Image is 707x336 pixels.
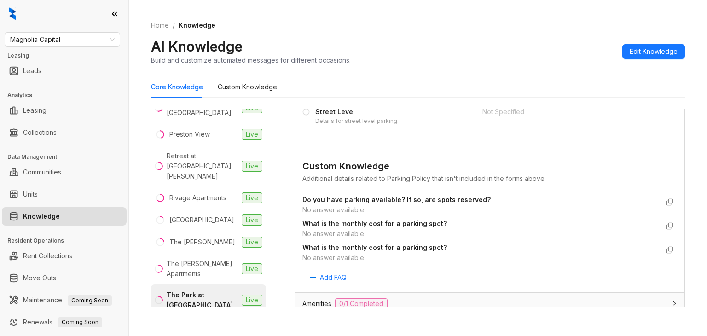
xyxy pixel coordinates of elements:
div: [GEOGRAPHIC_DATA] [169,215,234,225]
a: Communities [23,163,61,181]
div: Custom Knowledge [218,82,277,92]
span: Live [242,161,262,172]
a: Home [149,20,171,30]
button: Add FAQ [302,270,354,285]
div: Details for street level parking. [315,117,399,126]
li: Communities [2,163,127,181]
span: Magnolia Capital [10,33,115,46]
div: Rivage Apartments [169,193,226,203]
a: RenewalsComing Soon [23,313,102,331]
a: Units [23,185,38,203]
h3: Resident Operations [7,237,128,245]
a: Leasing [23,101,46,120]
span: Edit Knowledge [630,46,678,57]
div: The [PERSON_NAME] Apartments [167,259,238,279]
span: 0/1 Completed [335,298,388,309]
a: Move Outs [23,269,56,287]
li: Leads [2,62,127,80]
li: Renewals [2,313,127,331]
h2: AI Knowledge [151,38,243,55]
span: Live [242,214,262,226]
strong: What is the monthly cost for a parking spot? [302,220,447,227]
div: Street Level [315,107,399,117]
div: Not Specified [482,107,651,117]
li: Rent Collections [2,247,127,265]
li: / [173,20,175,30]
li: Move Outs [2,269,127,287]
li: Units [2,185,127,203]
div: No answer available [302,253,659,263]
img: logo [9,7,16,20]
button: Edit Knowledge [622,44,685,59]
div: The [PERSON_NAME] [169,237,235,247]
div: Amenities0/1 Completed [295,293,684,315]
strong: Do you have parking available? If so, are spots reserved? [302,196,491,203]
li: Knowledge [2,207,127,226]
h3: Analytics [7,91,128,99]
div: Preston View [169,129,210,139]
span: Knowledge [179,21,215,29]
div: Additional details related to Parking Policy that isn't included in the forms above. [302,174,677,184]
li: Leasing [2,101,127,120]
span: Live [242,129,262,140]
div: Build and customize automated messages for different occasions. [151,55,351,65]
div: Custom Knowledge [302,159,677,174]
a: Knowledge [23,207,60,226]
span: collapsed [672,301,677,306]
span: Live [242,237,262,248]
span: Coming Soon [58,317,102,327]
h3: Data Management [7,153,128,161]
li: Maintenance [2,291,127,309]
span: Live [242,192,262,203]
h3: Leasing [7,52,128,60]
span: Live [242,295,262,306]
div: Core Knowledge [151,82,203,92]
strong: What is the monthly cost for a parking spot? [302,243,447,251]
div: Retreat at [GEOGRAPHIC_DATA][PERSON_NAME] [167,151,238,181]
span: Coming Soon [68,295,112,306]
li: Collections [2,123,127,142]
span: Amenities [302,299,331,309]
span: Add FAQ [320,272,347,283]
a: Collections [23,123,57,142]
a: Leads [23,62,41,80]
div: No answer available [302,205,659,215]
a: Rent Collections [23,247,72,265]
div: No answer available [302,229,659,239]
div: The Park at [GEOGRAPHIC_DATA] [167,290,238,310]
span: Live [242,263,262,274]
